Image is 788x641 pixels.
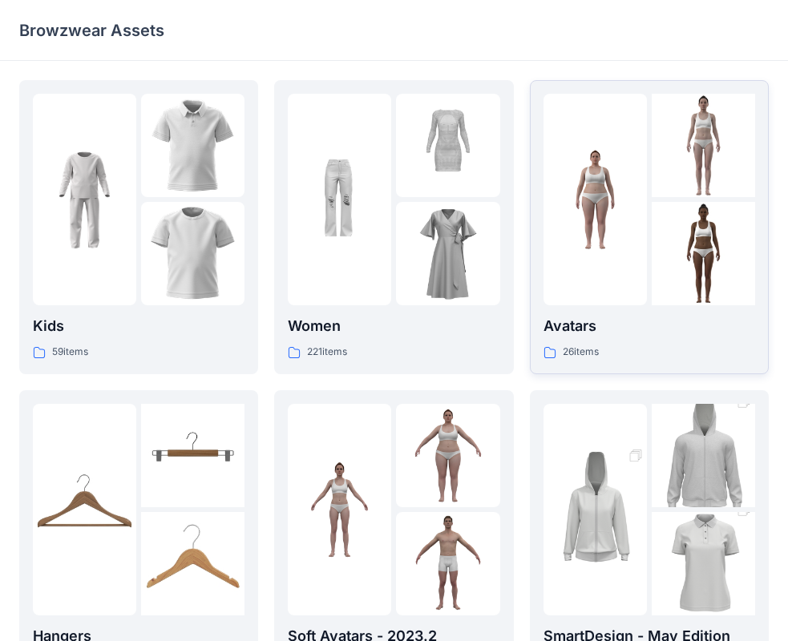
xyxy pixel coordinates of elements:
p: 221 items [307,344,347,361]
img: folder 1 [33,458,136,561]
p: Kids [33,315,244,337]
a: folder 1folder 2folder 3Women221items [274,80,513,374]
img: folder 2 [652,378,755,534]
a: folder 1folder 2folder 3Avatars26items [530,80,769,374]
img: folder 2 [141,94,244,197]
a: folder 1folder 2folder 3Kids59items [19,80,258,374]
img: folder 2 [396,404,499,507]
p: 59 items [52,344,88,361]
img: folder 3 [396,202,499,305]
img: folder 3 [396,512,499,615]
img: folder 1 [288,458,391,561]
img: folder 2 [652,94,755,197]
img: folder 1 [544,148,647,252]
p: Women [288,315,499,337]
img: folder 3 [141,512,244,615]
img: folder 2 [396,94,499,197]
img: folder 3 [652,202,755,305]
img: folder 2 [141,404,244,507]
img: folder 1 [288,148,391,252]
p: Avatars [544,315,755,337]
img: folder 3 [141,202,244,305]
p: Browzwear Assets [19,19,164,42]
img: folder 1 [544,432,647,587]
p: 26 items [563,344,599,361]
img: folder 1 [33,148,136,252]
